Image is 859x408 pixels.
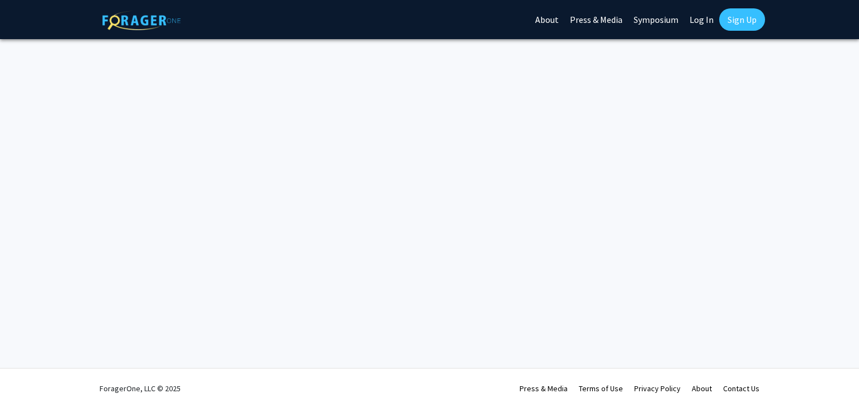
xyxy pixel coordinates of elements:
[723,383,759,393] a: Contact Us
[719,8,765,31] a: Sign Up
[634,383,681,393] a: Privacy Policy
[100,369,181,408] div: ForagerOne, LLC © 2025
[102,11,181,30] img: ForagerOne Logo
[579,383,623,393] a: Terms of Use
[692,383,712,393] a: About
[520,383,568,393] a: Press & Media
